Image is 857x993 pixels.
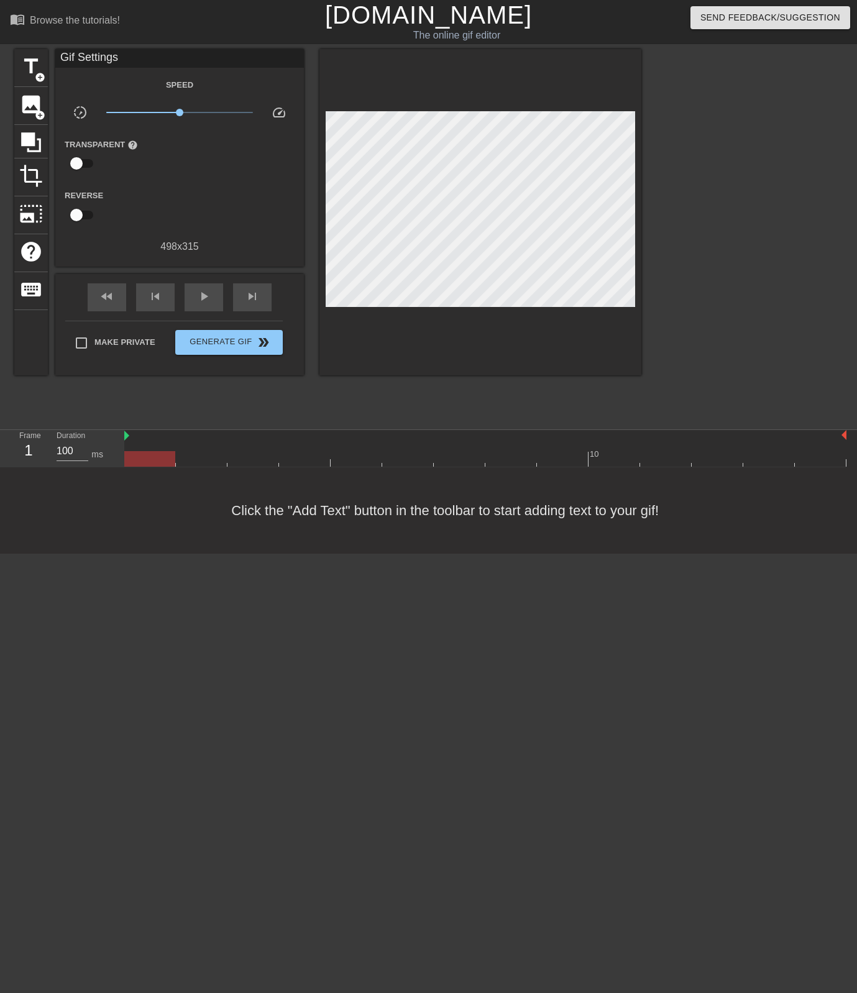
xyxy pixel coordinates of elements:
span: keyboard [19,278,43,301]
div: Browse the tutorials! [30,15,120,25]
span: add_circle [35,72,45,83]
span: title [19,55,43,78]
span: help [127,140,138,150]
span: skip_next [245,289,260,304]
div: 498 x 315 [55,239,304,254]
span: Generate Gif [180,335,278,350]
label: Duration [57,432,85,440]
span: menu_book [10,12,25,27]
span: add_circle [35,110,45,121]
div: 1 [19,439,38,462]
label: Reverse [65,190,103,202]
button: Send Feedback/Suggestion [690,6,850,29]
span: skip_previous [148,289,163,304]
div: Gif Settings [55,49,304,68]
span: Make Private [94,336,155,349]
span: double_arrow [256,335,271,350]
span: image [19,93,43,116]
button: Generate Gif [175,330,283,355]
span: crop [19,164,43,188]
div: 10 [590,448,601,460]
span: play_arrow [196,289,211,304]
span: Send Feedback/Suggestion [700,10,840,25]
span: slow_motion_video [73,105,88,120]
a: Browse the tutorials! [10,12,120,31]
img: bound-end.png [841,430,846,440]
label: Speed [166,79,193,91]
span: fast_rewind [99,289,114,304]
div: Frame [10,430,47,466]
span: speed [272,105,286,120]
label: Transparent [65,139,138,151]
span: photo_size_select_large [19,202,43,226]
div: ms [91,448,103,461]
span: help [19,240,43,263]
a: [DOMAIN_NAME] [325,1,532,29]
div: The online gif editor [292,28,622,43]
